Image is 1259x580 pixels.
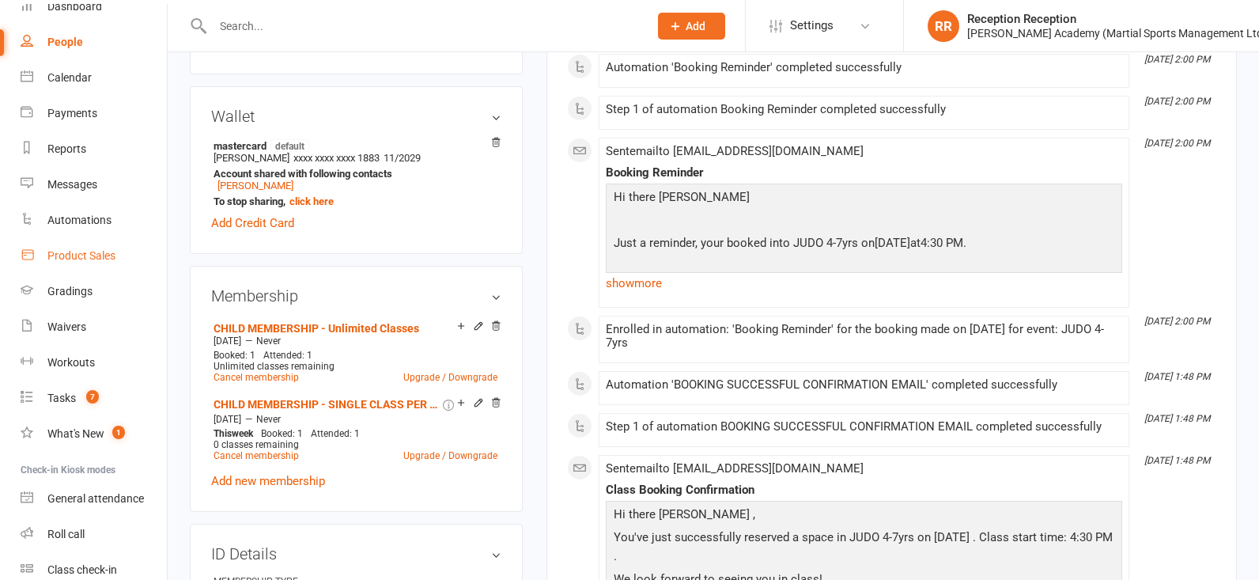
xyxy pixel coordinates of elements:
[211,474,325,488] a: Add new membership
[214,439,299,450] span: 0 classes remaining
[214,335,241,347] span: [DATE]
[47,214,112,226] div: Automations
[1144,316,1210,327] i: [DATE] 2:00 PM
[214,322,419,335] a: CHILD MEMBERSHIP - Unlimited Classes
[214,195,493,207] strong: To stop sharing,
[21,345,167,381] a: Workouts
[21,131,167,167] a: Reports
[606,103,1122,116] div: Step 1 of automation Booking Reminder completed successfully
[606,144,864,158] span: Sent email to [EMAIL_ADDRESS][DOMAIN_NAME]
[610,188,1118,210] p: Hi there [PERSON_NAME]
[686,20,705,32] span: Add
[214,428,232,439] span: This
[928,10,959,42] div: RR
[403,450,497,461] a: Upgrade / Downgrade
[311,428,360,439] span: Attended: 1
[210,428,257,439] div: week
[47,492,144,505] div: General attendance
[47,528,85,540] div: Roll call
[47,36,83,48] div: People
[112,426,125,439] span: 1
[208,15,637,37] input: Search...
[256,414,281,425] span: Never
[861,236,875,250] span: on
[606,378,1122,392] div: Automation 'BOOKING SUCCESSFUL CONFIRMATION EMAIL' completed successfully
[261,428,303,439] span: Booked: 1
[963,236,966,250] span: .
[21,274,167,309] a: Gradings
[610,233,1118,256] p: Just a reminder, your booked into JUDO 4-7yrs [DATE] 4:30 PM
[214,372,299,383] a: Cancel membership
[47,142,86,155] div: Reports
[1144,455,1210,466] i: [DATE] 1:48 PM
[21,481,167,517] a: General attendance kiosk mode
[211,108,501,125] h3: Wallet
[606,272,1122,294] a: show more
[606,420,1122,434] div: Step 1 of automation BOOKING SUCCESSFUL CONFIRMATION EMAIL completed successfully
[47,249,115,262] div: Product Sales
[21,309,167,345] a: Waivers
[217,180,293,191] a: [PERSON_NAME]
[21,416,167,452] a: What's New1
[606,461,864,476] span: Sent email to [EMAIL_ADDRESS][DOMAIN_NAME]
[47,427,104,440] div: What's New
[86,390,99,404] span: 7
[214,350,255,361] span: Booked: 1
[47,107,97,119] div: Payments
[21,60,167,96] a: Calendar
[910,236,921,250] span: at
[47,356,95,369] div: Workouts
[21,96,167,131] a: Payments
[606,166,1122,180] div: Booking Reminder
[610,528,1118,570] p: You've just successfully reserved a space in JUDO 4-7yrs on [DATE] . Class start time: 4:30 PM .
[47,285,93,298] div: Gradings
[610,505,1118,528] p: Hi there [PERSON_NAME] ,
[47,392,76,404] div: Tasks
[403,372,497,383] a: Upgrade / Downgrade
[1144,138,1210,149] i: [DATE] 2:00 PM
[214,398,440,411] a: CHILD MEMBERSHIP - SINGLE CLASS PER WEEK
[1144,96,1210,107] i: [DATE] 2:00 PM
[214,450,299,461] a: Cancel membership
[1144,413,1210,424] i: [DATE] 1:48 PM
[1144,54,1210,65] i: [DATE] 2:00 PM
[211,287,501,305] h3: Membership
[210,335,501,347] div: —
[790,8,834,44] span: Settings
[21,25,167,60] a: People
[47,563,117,576] div: Class check-in
[214,168,493,180] strong: Account shared with following contacts
[21,167,167,203] a: Messages
[214,361,335,372] span: Unlimited classes remaining
[256,335,281,347] span: Never
[21,203,167,238] a: Automations
[47,71,92,84] div: Calendar
[384,152,421,164] span: 11/2029
[214,414,241,425] span: [DATE]
[47,178,97,191] div: Messages
[210,413,501,426] div: —
[658,13,725,40] button: Add
[606,323,1122,350] div: Enrolled in automation: 'Booking Reminder' for the booking made on [DATE] for event: JUDO 4-7yrs
[270,139,309,152] span: default
[263,350,312,361] span: Attended: 1
[606,61,1122,74] div: Automation 'Booking Reminder' completed successfully
[606,483,1122,497] div: Class Booking Confirmation
[293,152,380,164] span: xxxx xxxx xxxx 1883
[211,137,501,210] li: [PERSON_NAME]
[21,381,167,416] a: Tasks 7
[211,214,294,233] a: Add Credit Card
[21,238,167,274] a: Product Sales
[211,545,501,563] h3: ID Details
[47,320,86,333] div: Waivers
[214,139,493,152] strong: mastercard
[289,195,334,207] a: click here
[1144,371,1210,382] i: [DATE] 1:48 PM
[21,517,167,552] a: Roll call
